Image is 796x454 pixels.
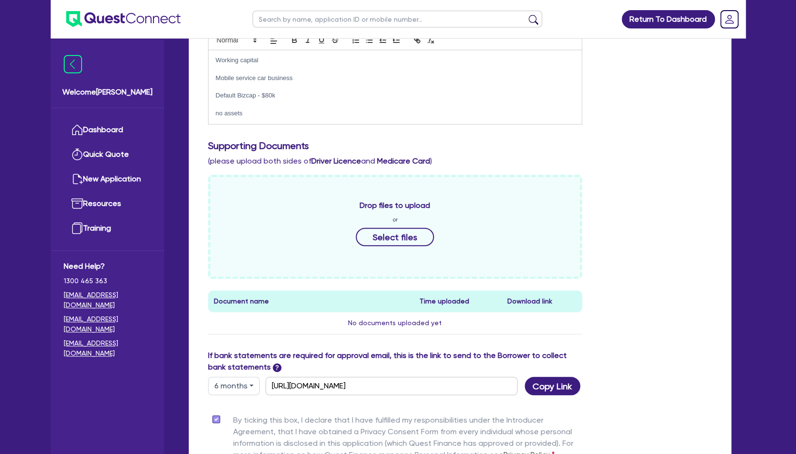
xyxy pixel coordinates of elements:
img: quick-quote [71,149,83,160]
span: Welcome [PERSON_NAME] [62,86,153,98]
a: Dashboard [64,118,151,142]
a: New Application [64,167,151,192]
a: Quick Quote [64,142,151,167]
img: quest-connect-logo-blue [66,11,181,27]
th: Document name [208,290,414,312]
img: icon-menu-close [64,55,82,73]
th: Download link [502,290,582,312]
a: [EMAIL_ADDRESS][DOMAIN_NAME] [64,338,151,358]
a: Dropdown toggle [717,7,742,32]
button: Dropdown toggle [208,377,260,395]
th: Time uploaded [414,290,502,312]
img: resources [71,198,83,209]
p: Default Bizcap - $80k [216,91,575,100]
label: If bank statements are required for approval email, this is the link to send to the Borrower to c... [208,350,583,373]
b: Medicare Card [377,156,430,165]
span: or [392,215,398,224]
span: ? [273,363,281,372]
p: Working capital [216,56,575,65]
button: Select files [356,228,434,246]
b: Driver Licence [311,156,361,165]
input: Search by name, application ID or mobile number... [252,11,542,28]
img: training [71,222,83,234]
a: Return To Dashboard [622,10,715,28]
h3: Supporting Documents [208,140,712,151]
a: Resources [64,192,151,216]
span: 1300 465 363 [64,276,151,286]
span: (please upload both sides of and ) [208,156,432,165]
p: no assets [216,109,575,118]
a: [EMAIL_ADDRESS][DOMAIN_NAME] [64,290,151,310]
span: Drop files to upload [360,200,430,211]
img: new-application [71,173,83,185]
a: [EMAIL_ADDRESS][DOMAIN_NAME] [64,314,151,334]
td: No documents uploaded yet [208,312,583,334]
button: Copy Link [525,377,580,395]
a: Training [64,216,151,241]
p: Mobile service car business [216,74,575,83]
span: Need Help? [64,261,151,272]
